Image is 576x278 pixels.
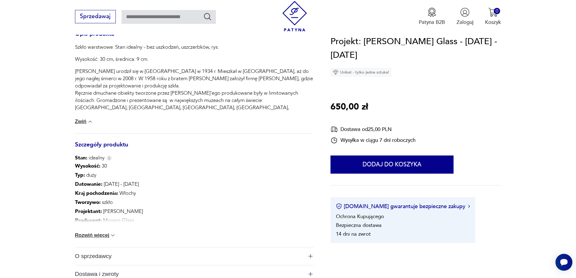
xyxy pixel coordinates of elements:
button: Sprzedawaj [75,10,116,23]
button: Rozwiń więcej [75,232,116,238]
img: Ikona strzałki w prawo [468,205,470,208]
p: [PERSON_NAME] [75,207,282,216]
b: Datowanie : [75,181,103,188]
h3: Szczegóły produktu [75,142,313,155]
b: Projektant : [75,208,102,215]
p: Wysokość: 30 cm, średnica: 9 cm. [75,56,313,63]
li: Bezpieczna dostawa [336,222,382,229]
p: [DATE] - [DATE] [75,180,282,189]
div: 0 [494,8,500,14]
p: 650,00 zł [330,100,368,114]
span: O sprzedawcy [75,247,303,265]
p: Włochy [75,189,282,198]
a: Sprzedawaj [75,15,116,19]
b: Stan: [75,154,87,161]
h3: Opis produktu [75,32,313,44]
b: Wysokość : [75,162,100,169]
p: Koszyk [485,19,501,26]
b: Producent : [75,217,102,224]
button: Patyna B2B [419,8,445,26]
img: Ikona koszyka [488,8,498,17]
img: Ikona diamentu [333,70,338,75]
img: Ikona plusa [308,254,313,258]
button: [DOMAIN_NAME] gwarantuje bezpieczne zakupy [336,203,470,210]
img: chevron down [87,119,93,125]
button: 0Koszyk [485,8,501,26]
button: Zwiń [75,119,93,125]
h1: Projekt: [PERSON_NAME] Glass - [DATE] - [DATE] [330,35,501,62]
div: Unikat - tylko jedna sztuka! [330,68,392,77]
a: Ikona medaluPatyna B2B [419,8,445,26]
img: Patyna - sklep z meblami i dekoracjami vintage [279,1,310,31]
button: Zaloguj [457,8,473,26]
div: Wysyłka w ciągu 7 dni roboczych [330,137,415,144]
img: Ikona plusa [308,272,313,276]
b: Tworzywo : [75,199,101,206]
img: Info icon [106,155,112,161]
iframe: Smartsupp widget button [555,254,572,271]
p: [PERSON_NAME] urodził się w [GEOGRAPHIC_DATA] w 1934 r. Mieszkał w [GEOGRAPHIC_DATA], aż do jego ... [75,68,313,119]
p: Zaloguj [457,19,473,26]
li: Ochrona Kupującego [336,213,384,220]
img: Ikonka użytkownika [460,8,470,17]
p: Szkło warstwowe. Stan idealny - bez uszkodzeń, uszczerbków, rys. [75,44,313,51]
p: Patyna B2B [419,19,445,26]
p: duży [75,171,282,180]
b: Kraj pochodzenia : [75,190,118,197]
img: Ikona certyfikatu [336,204,342,210]
img: Ikona dostawy [330,126,338,133]
p: szkło [75,198,282,207]
li: 14 dni na zwrot [336,231,371,237]
div: Dostawa od 25,00 PLN [330,126,415,133]
button: Szukaj [203,12,212,21]
span: idealny [75,154,105,162]
p: Murano Glass [75,216,282,225]
button: Dodaj do koszyka [330,155,454,174]
img: Ikona medalu [427,8,437,17]
b: Typ : [75,172,85,178]
button: Ikona plusaO sprzedawcy [75,247,313,265]
p: 30 [75,162,282,171]
img: chevron down [110,232,116,238]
